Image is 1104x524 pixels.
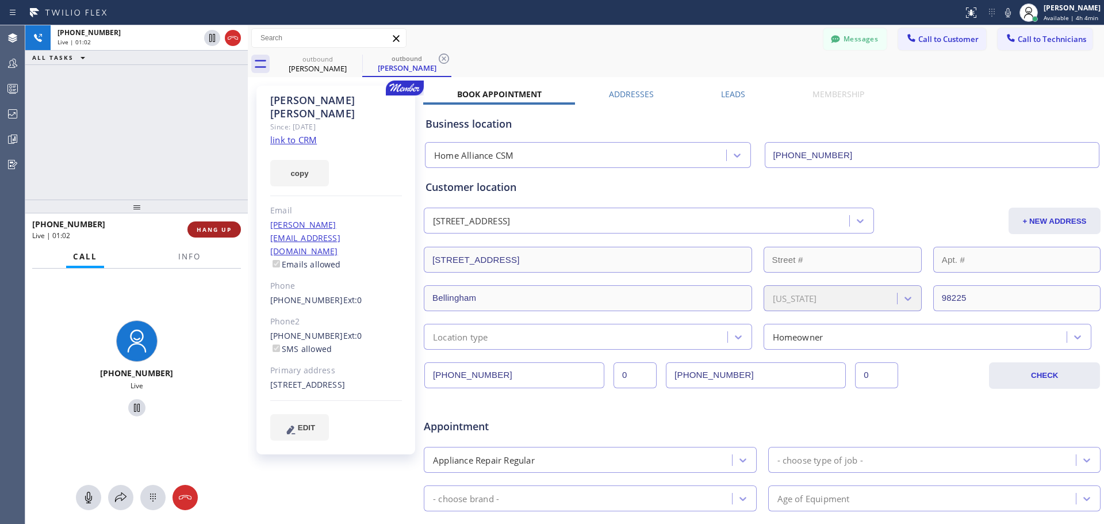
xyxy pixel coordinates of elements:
[274,63,361,74] div: [PERSON_NAME]
[108,485,133,510] button: Open directory
[363,54,450,63] div: outbound
[433,492,499,505] div: - choose brand -
[273,260,280,267] input: Emails allowed
[270,315,402,328] div: Phone2
[225,30,241,46] button: Hang up
[25,51,97,64] button: ALL TASKS
[270,280,402,293] div: Phone
[823,28,887,50] button: Messages
[57,28,121,37] span: [PHONE_NUMBER]
[855,362,898,388] input: Ext. 2
[434,149,513,162] div: Home Alliance CSM
[197,225,232,234] span: HANG UP
[270,364,402,377] div: Primary address
[433,330,488,343] div: Location type
[73,251,97,262] span: Call
[252,29,406,47] input: Search
[765,142,1100,168] input: Phone Number
[363,63,450,73] div: [PERSON_NAME]
[140,485,166,510] button: Open dialpad
[131,381,143,391] span: Live
[171,246,208,268] button: Info
[273,345,280,352] input: SMS allowed
[66,246,104,268] button: Call
[274,51,361,77] div: Daniel Ackman
[433,453,535,466] div: Appliance Repair Regular
[773,330,823,343] div: Homeowner
[609,89,654,100] label: Addresses
[32,231,70,240] span: Live | 01:02
[76,485,101,510] button: Mute
[425,116,1099,132] div: Business location
[666,362,846,388] input: Phone Number 2
[343,294,362,305] span: Ext: 0
[777,492,850,505] div: Age of Equipment
[812,89,864,100] label: Membership
[270,120,402,133] div: Since: [DATE]
[270,414,329,441] button: EDIT
[270,343,332,354] label: SMS allowed
[424,285,752,311] input: City
[424,419,648,434] span: Appointment
[1009,208,1101,234] button: + NEW ADDRESS
[270,294,343,305] a: [PHONE_NUMBER]
[57,38,91,46] span: Live | 01:02
[1044,14,1098,22] span: Available | 4h 4min
[998,28,1092,50] button: Call to Technicians
[721,89,745,100] label: Leads
[933,285,1101,311] input: ZIP
[777,453,863,466] div: - choose type of job -
[933,247,1101,273] input: Apt. #
[343,330,362,341] span: Ext: 0
[270,134,317,146] a: link to CRM
[270,160,329,186] button: copy
[32,219,105,230] span: [PHONE_NUMBER]
[457,89,542,100] label: Book Appointment
[100,368,173,378] span: [PHONE_NUMBER]
[298,423,315,432] span: EDIT
[1044,3,1101,13] div: [PERSON_NAME]
[270,219,340,257] a: [PERSON_NAME][EMAIL_ADDRESS][DOMAIN_NAME]
[178,251,201,262] span: Info
[363,51,450,76] div: Daniel Ackman
[270,94,402,120] div: [PERSON_NAME] [PERSON_NAME]
[614,362,657,388] input: Ext.
[274,55,361,63] div: outbound
[424,247,752,273] input: Address
[764,247,922,273] input: Street #
[204,30,220,46] button: Hold Customer
[433,215,510,228] div: [STREET_ADDRESS]
[32,53,74,62] span: ALL TASKS
[270,330,343,341] a: [PHONE_NUMBER]
[270,204,402,217] div: Email
[1000,5,1016,21] button: Mute
[187,221,241,238] button: HANG UP
[1018,34,1086,44] span: Call to Technicians
[425,179,1099,195] div: Customer location
[270,378,402,392] div: [STREET_ADDRESS]
[424,362,604,388] input: Phone Number
[918,34,979,44] span: Call to Customer
[172,485,198,510] button: Hang up
[898,28,986,50] button: Call to Customer
[128,399,145,416] button: Hold Customer
[989,362,1100,389] button: CHECK
[270,259,341,270] label: Emails allowed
